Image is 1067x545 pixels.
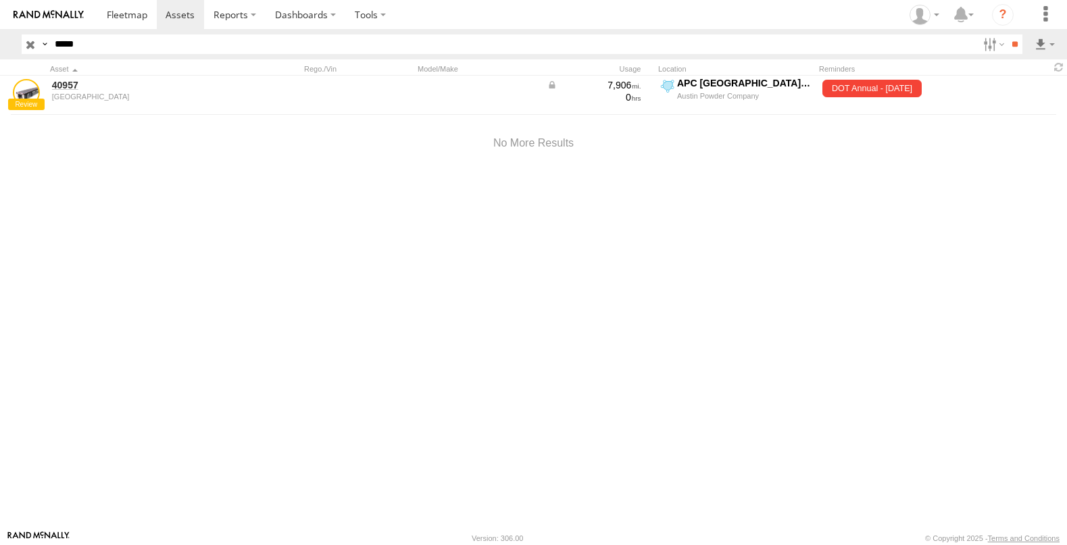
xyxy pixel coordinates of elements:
div: Data from Vehicle CANbus [547,79,641,91]
div: Location [658,64,814,74]
div: undefined [52,93,237,101]
div: © Copyright 2025 - [925,534,1060,542]
div: Usage [545,64,653,74]
a: View Asset Details [13,79,40,106]
span: Refresh [1051,61,1067,74]
a: Visit our Website [7,531,70,545]
label: Search Filter Options [978,34,1007,54]
div: 0 [547,91,641,103]
div: Click to Sort [50,64,239,74]
label: Search Query [39,34,50,54]
div: Austin Powder Company [677,91,812,101]
label: Click to View Current Location [658,77,814,113]
label: Export results as... [1033,34,1056,54]
div: Model/Make [418,64,539,74]
img: rand-logo.svg [14,10,84,20]
a: 40957 [52,79,237,91]
span: DOT Annual - 07/01/2024 [822,80,921,97]
div: Daniel Southgate [905,5,944,25]
div: Reminders [819,64,941,74]
div: Version: 306.00 [472,534,523,542]
div: APC [GEOGRAPHIC_DATA], [GEOGRAPHIC_DATA] [677,77,812,89]
i: ? [992,4,1014,26]
div: Rego./Vin [304,64,412,74]
a: Terms and Conditions [988,534,1060,542]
